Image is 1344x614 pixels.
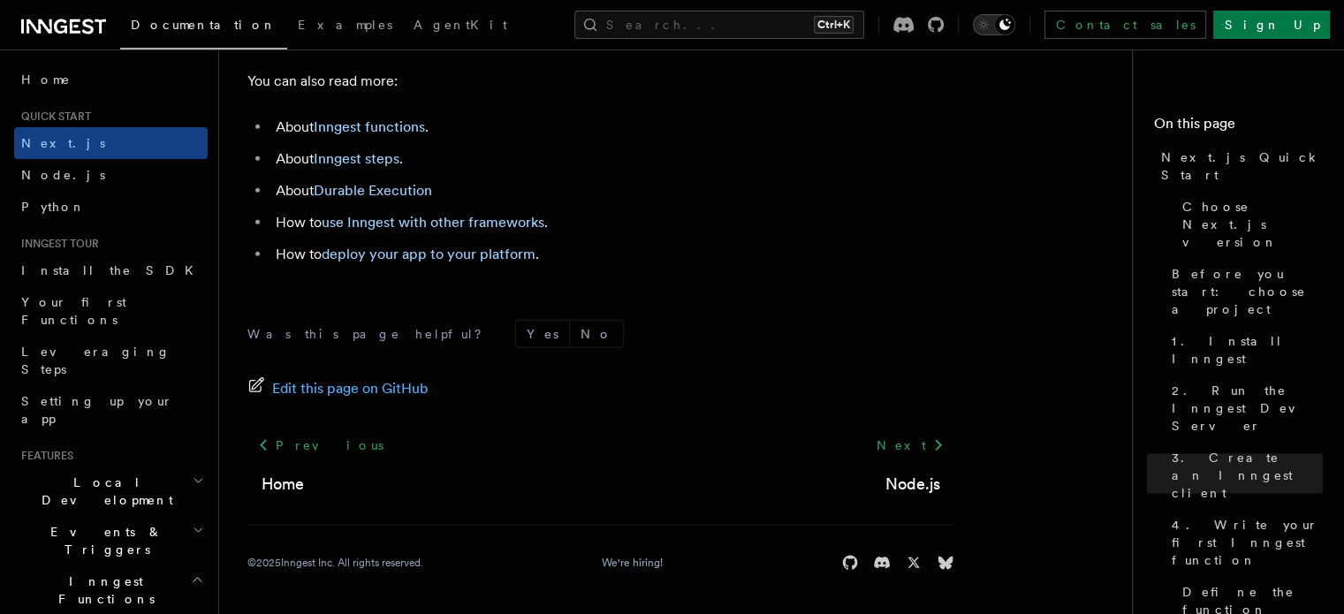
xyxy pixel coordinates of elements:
[1182,198,1323,251] span: Choose Next.js version
[247,429,393,461] a: Previous
[865,429,954,461] a: Next
[14,110,91,124] span: Quick start
[602,556,663,570] a: We're hiring!
[574,11,864,39] button: Search...Ctrl+K
[287,5,403,48] a: Examples
[247,325,494,343] p: Was this page helpful?
[1175,191,1323,258] a: Choose Next.js version
[322,246,535,262] a: deploy your app to your platform
[14,159,208,191] a: Node.js
[270,242,954,267] li: How to .
[1165,375,1323,442] a: 2. Run the Inngest Dev Server
[1213,11,1330,39] a: Sign Up
[1165,258,1323,325] a: Before you start: choose a project
[14,286,208,336] a: Your first Functions
[298,18,392,32] span: Examples
[314,118,425,135] a: Inngest functions
[14,516,208,565] button: Events & Triggers
[314,150,399,167] a: Inngest steps
[21,200,86,214] span: Python
[516,321,569,347] button: Yes
[14,237,99,251] span: Inngest tour
[414,18,507,32] span: AgentKit
[120,5,287,49] a: Documentation
[14,127,208,159] a: Next.js
[885,472,940,497] a: Node.js
[21,71,71,88] span: Home
[14,64,208,95] a: Home
[1044,11,1206,39] a: Contact sales
[1172,516,1323,569] span: 4. Write your first Inngest function
[21,394,173,426] span: Setting up your app
[14,466,208,516] button: Local Development
[403,5,518,48] a: AgentKit
[1154,141,1323,191] a: Next.js Quick Start
[314,182,432,199] a: Durable Execution
[814,16,854,34] kbd: Ctrl+K
[1172,332,1323,368] span: 1. Install Inngest
[14,572,191,608] span: Inngest Functions
[1172,449,1323,502] span: 3. Create an Inngest client
[1165,325,1323,375] a: 1. Install Inngest
[21,345,171,376] span: Leveraging Steps
[270,178,954,203] li: About
[1172,382,1323,435] span: 2. Run the Inngest Dev Server
[247,69,954,94] p: You can also read more:
[14,336,208,385] a: Leveraging Steps
[14,474,193,509] span: Local Development
[1154,113,1323,141] h4: On this page
[270,115,954,140] li: About .
[14,191,208,223] a: Python
[1165,509,1323,576] a: 4. Write your first Inngest function
[262,472,304,497] a: Home
[14,254,208,286] a: Install the SDK
[322,214,544,231] a: use Inngest with other frameworks
[247,556,423,570] div: © 2025 Inngest Inc. All rights reserved.
[1165,442,1323,509] a: 3. Create an Inngest client
[21,263,204,277] span: Install the SDK
[1172,265,1323,318] span: Before you start: choose a project
[272,376,429,401] span: Edit this page on GitHub
[570,321,623,347] button: No
[270,210,954,235] li: How to .
[14,449,73,463] span: Features
[14,385,208,435] a: Setting up your app
[21,136,105,150] span: Next.js
[21,295,126,327] span: Your first Functions
[131,18,277,32] span: Documentation
[14,523,193,558] span: Events & Triggers
[247,376,429,401] a: Edit this page on GitHub
[270,147,954,171] li: About .
[21,168,105,182] span: Node.js
[1161,148,1323,184] span: Next.js Quick Start
[973,14,1015,35] button: Toggle dark mode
